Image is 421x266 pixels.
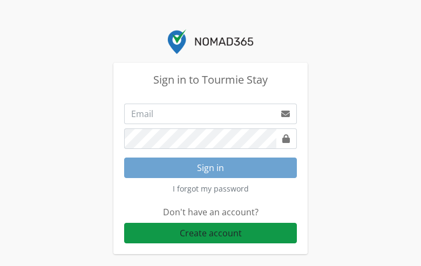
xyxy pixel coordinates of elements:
button: Sign in [124,158,297,178]
p: Don't have an account? [124,206,297,219]
a: I forgot my password [168,180,254,197]
span: Sign in [197,162,224,174]
input: Email [124,104,275,124]
button: Create account [124,223,297,243]
h5: Sign in to Tourmie Stay [124,73,297,86]
img: TourmieStay [167,29,254,53]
